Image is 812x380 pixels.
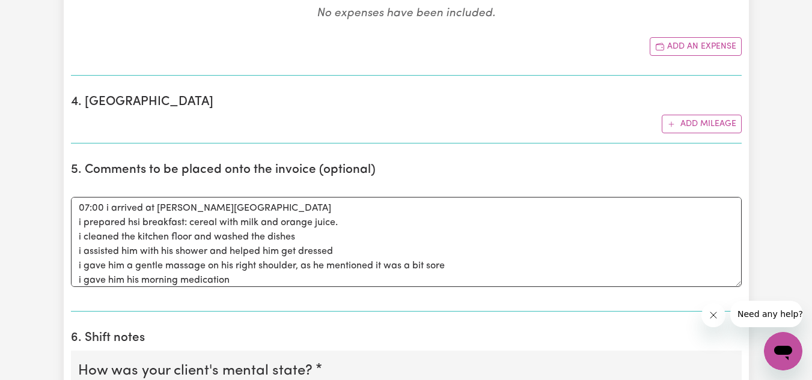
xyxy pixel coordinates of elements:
[650,37,742,56] button: Add another expense
[7,8,73,18] span: Need any help?
[71,163,742,178] h2: 5. Comments to be placed onto the invoice (optional)
[71,197,742,287] textarea: 07:00 i arrived at [PERSON_NAME][GEOGRAPHIC_DATA] i prepared hsi breakfast: cereal with milk and ...
[71,331,742,346] h2: 6. Shift notes
[317,8,495,19] em: No expenses have been included.
[701,303,725,327] iframe: Cerrar mensaje
[764,332,802,370] iframe: Botón para iniciar la ventana de mensajería
[662,115,742,133] button: Add mileage
[71,95,742,110] h2: 4. [GEOGRAPHIC_DATA]
[730,301,802,327] iframe: Mensaje de la compañía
